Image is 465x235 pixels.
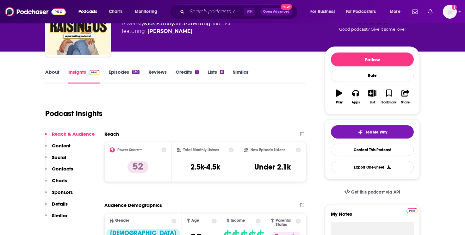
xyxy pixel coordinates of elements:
[331,69,414,82] div: Rate
[132,70,139,74] div: 130
[109,7,122,16] span: Charts
[381,101,396,104] div: Bookmark
[410,6,420,17] a: Show notifications dropdown
[78,7,97,16] span: Podcasts
[406,207,418,213] a: Pro website
[52,213,67,219] p: Similar
[381,85,397,108] button: Bookmark
[251,148,285,152] h2: New Episode Listens
[365,130,387,135] span: Tell Me Why
[45,69,59,83] a: About
[397,85,414,108] button: Share
[183,148,219,152] h2: Total Monthly Listens
[89,70,100,75] img: Podchaser Pro
[331,144,414,156] a: Contact This Podcast
[176,69,198,83] a: Credits1
[174,21,184,27] span: and
[74,7,105,17] button: open menu
[104,131,119,137] h2: Reach
[127,161,148,173] p: 52
[425,6,435,17] a: Show notifications dropdown
[195,70,198,74] div: 1
[155,21,156,27] span: ,
[45,166,73,177] button: Contacts
[45,109,102,118] h1: Podcast Insights
[52,177,67,183] p: Charts
[385,7,408,17] button: open menu
[390,7,400,16] span: More
[130,7,165,17] button: open menu
[122,28,231,35] span: featuring
[45,131,95,143] button: Reach & Audience
[52,166,73,172] p: Contacts
[231,219,245,223] span: Income
[45,213,67,224] button: Similar
[276,219,295,227] span: Parental Status
[336,101,343,104] div: Play
[443,5,457,19] span: Logged in as ldigiovine
[135,7,157,16] span: Monitoring
[331,85,347,108] button: Play
[52,189,73,195] p: Sponsors
[191,219,199,223] span: Age
[310,7,335,16] span: For Business
[443,5,457,19] button: Show profile menu
[233,69,248,83] a: Similar
[263,10,289,13] span: Open Advanced
[244,8,255,16] span: ⌘ K
[443,5,457,19] img: User Profile
[331,125,414,139] button: tell me why sparkleTell Me Why
[115,219,129,223] span: Gender
[68,69,100,83] a: InsightsPodchaser Pro
[117,148,142,152] h2: Power Score™
[52,143,71,149] p: Content
[45,201,68,213] button: Details
[352,101,360,104] div: Apps
[347,85,364,108] button: Apps
[148,69,167,83] a: Reviews
[108,69,139,83] a: Episodes130
[339,184,405,200] a: Get this podcast via API
[147,28,193,35] a: Matthew Winner
[5,6,66,18] img: Podchaser - Follow, Share and Rate Podcasts
[45,154,66,166] button: Social
[358,130,363,135] img: tell me why sparkle
[364,85,381,108] button: List
[401,101,410,104] div: Share
[45,189,73,201] button: Sponsors
[52,131,95,137] p: Reach & Audience
[346,7,376,16] span: For Podcasters
[406,208,418,213] img: Podchaser Pro
[122,20,231,35] div: A weekly podcast
[254,162,291,172] h3: Under 2.1k
[52,154,66,160] p: Social
[176,4,304,19] div: Search podcasts, credits, & more...
[208,69,224,83] a: Lists6
[452,5,457,10] svg: Add a profile image
[331,53,414,66] button: Follow
[370,101,375,104] div: List
[342,7,385,17] button: open menu
[184,21,210,27] a: Parenting
[281,4,292,10] span: New
[260,8,292,15] button: Open AdvancedNew
[220,70,224,74] div: 6
[306,7,343,17] button: open menu
[339,27,406,32] span: Good podcast? Give it some love!
[331,211,414,222] label: My Notes
[52,201,68,207] p: Details
[156,21,174,27] a: Family
[331,161,414,173] button: Export One-Sheet
[144,21,155,27] a: Kids
[351,189,400,195] span: Get this podcast via API
[104,202,162,208] h2: Audience Demographics
[45,143,71,154] button: Content
[190,162,220,172] h3: 2.5k-4.5k
[187,7,244,17] input: Search podcasts, credits, & more...
[45,177,67,189] button: Charts
[105,7,126,17] a: Charts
